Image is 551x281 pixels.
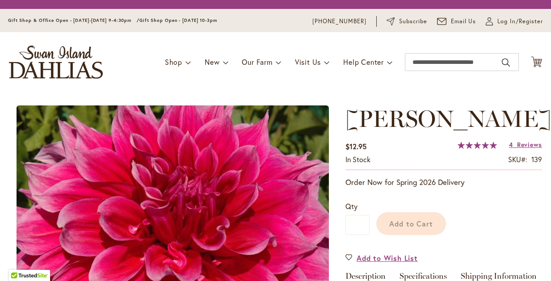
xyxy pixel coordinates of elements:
span: Shop [165,57,182,67]
span: Gift Shop Open - [DATE] 10-3pm [139,17,217,23]
span: Our Farm [242,57,272,67]
span: New [205,57,219,67]
span: In stock [345,155,370,164]
a: Log In/Register [486,17,543,26]
p: Order Now for Spring 2026 Delivery [345,177,542,188]
a: 4 Reviews [509,140,542,149]
span: Log In/Register [497,17,543,26]
strong: SKU [508,155,527,164]
span: Visit Us [295,57,321,67]
a: [PHONE_NUMBER] [312,17,366,26]
button: Search [502,55,510,70]
span: Gift Shop & Office Open - [DATE]-[DATE] 9-4:30pm / [8,17,139,23]
div: 139 [531,155,542,165]
div: Availability [345,155,370,165]
a: Add to Wish List [345,253,418,263]
span: Add to Wish List [357,253,418,263]
div: 100% [458,142,497,149]
span: Help Center [343,57,384,67]
span: Qty [345,201,358,211]
a: Subscribe [387,17,427,26]
a: store logo [9,46,103,79]
span: Subscribe [399,17,427,26]
a: Email Us [437,17,476,26]
span: 4 [509,140,513,149]
span: Reviews [517,140,542,149]
span: $12.95 [345,142,366,151]
span: Email Us [451,17,476,26]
